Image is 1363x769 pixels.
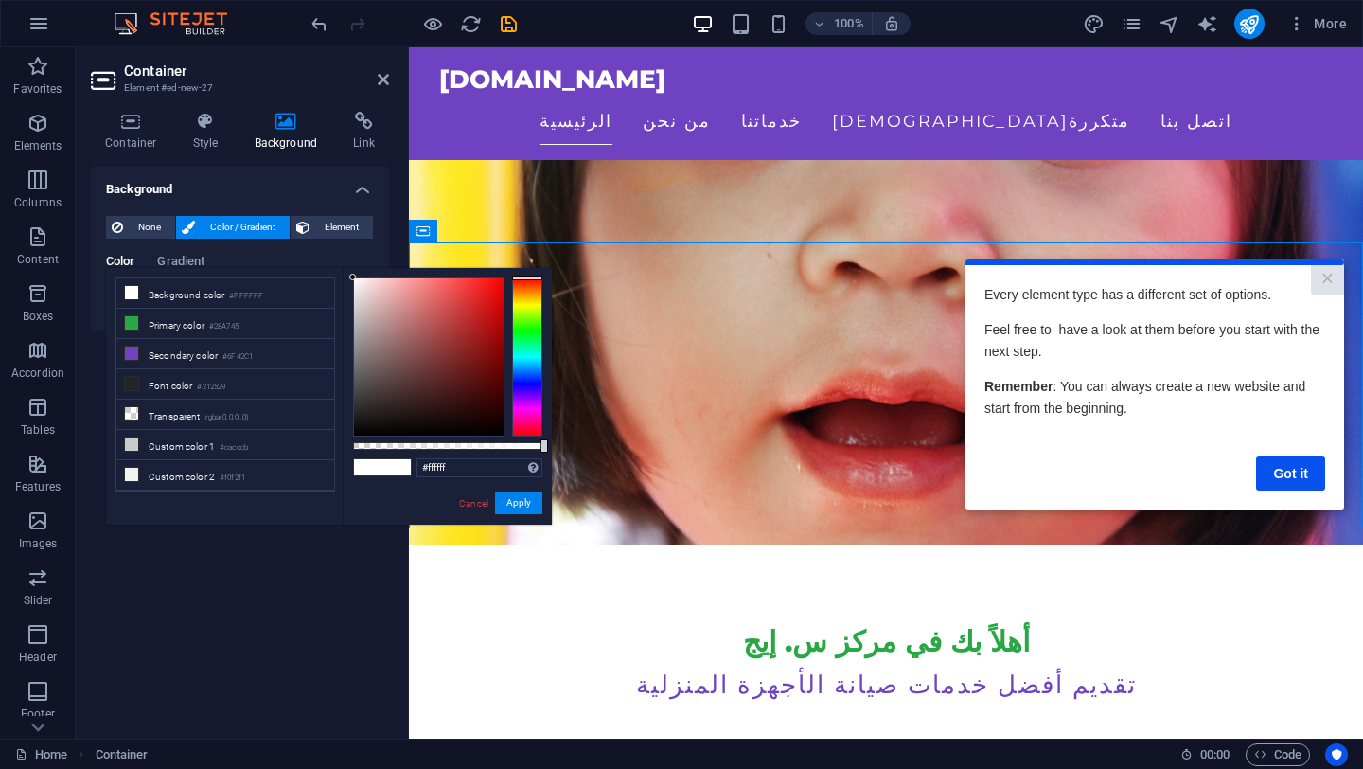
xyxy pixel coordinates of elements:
a: Click to cancel selection. Double-click to open Pages [15,743,67,766]
button: Color / Gradient [176,216,290,239]
small: #f0f2f1 [220,472,245,485]
span: Element [315,216,367,239]
i: Design (Ctrl+Alt+Y) [1083,13,1105,35]
a: Got it [291,197,360,231]
small: #cacccb [220,441,248,455]
p: Favorites [13,81,62,97]
li: Custom color 2 [116,460,334,491]
h4: Container [91,112,179,152]
button: Element [291,216,373,239]
a: Cancel [457,496,490,510]
li: Transparent [116,400,334,430]
button: More [1280,9,1354,39]
i: AI Writer [1196,13,1218,35]
span: #ffffff [382,459,411,475]
button: text_generator [1196,12,1219,35]
small: #FFFFFF [229,290,263,303]
h6: 100% [834,12,864,35]
span: Remember [19,119,87,134]
li: Secondary color [116,339,334,369]
button: pages [1121,12,1143,35]
li: Background color [116,278,334,309]
small: #6F42C1 [222,350,253,364]
i: On resize automatically adjust zoom level to fit chosen device. [883,15,900,32]
h6: Session time [1180,743,1230,766]
i: Pages (Ctrl+Alt+S) [1121,13,1142,35]
i: Undo: Change background (Ctrl+Z) [309,13,330,35]
button: save [497,12,520,35]
h2: Container [124,63,389,80]
button: Usercentrics [1325,743,1348,766]
span: : You can always create a new website and start from the beginning. [19,119,340,155]
button: Apply [495,492,542,514]
i: Reload page [460,13,482,35]
img: Editor Logo [109,12,251,35]
button: navigator [1159,12,1181,35]
span: Color [106,250,134,277]
li: Font color [116,369,334,400]
button: None [106,216,175,239]
p: Elements [14,138,62,153]
li: Primary color [116,309,334,339]
span: Feel free to have a look at them before you start with the next step. [19,63,354,98]
button: reload [459,12,482,35]
small: #28A745 [209,320,239,333]
button: design [1083,12,1106,35]
h4: Link [339,112,389,152]
span: : [1213,747,1216,761]
button: Code [1246,743,1310,766]
p: Boxes [23,309,54,324]
span: Gradient [157,250,204,277]
p: Footer [21,706,55,722]
i: Publish [1238,13,1260,35]
a: Close modal [345,6,379,35]
h4: Background [240,112,340,152]
i: Navigator [1159,13,1180,35]
nav: breadcrumb [96,743,149,766]
p: Content [17,252,59,267]
i: Save (Ctrl+S) [498,13,520,35]
h3: Element #ed-new-27 [124,80,351,97]
li: Custom color 1 [116,430,334,460]
span: More [1287,14,1347,33]
span: None [129,216,169,239]
span: Code [1254,743,1301,766]
button: publish [1234,9,1265,39]
p: Features [15,479,61,494]
small: rgba(0,0,0,.0) [205,411,250,424]
span: Every element type has a different set of options. [19,27,306,43]
button: Click here to leave preview mode and continue editing [421,12,444,35]
p: Images [19,536,58,551]
p: Slider [24,593,53,608]
h4: Background [91,167,389,201]
p: Header [19,650,57,665]
p: Tables [21,422,55,438]
span: 00 00 [1200,743,1230,766]
button: undo [308,12,330,35]
h4: Style [179,112,240,152]
button: 100% [805,12,873,35]
span: Click to select. Double-click to edit [96,743,149,766]
p: Columns [14,195,62,210]
p: Accordion [11,366,64,381]
span: Color / Gradient [201,216,284,239]
span: #ffffff [354,459,382,475]
small: #212529 [197,381,225,394]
